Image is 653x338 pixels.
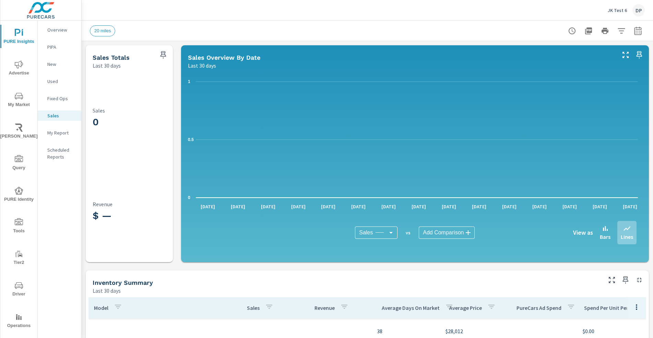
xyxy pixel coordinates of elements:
[2,187,35,203] span: PURE Identity
[606,275,617,285] button: Make Fullscreen
[47,78,76,85] p: Used
[527,203,551,210] p: [DATE]
[359,229,373,236] span: Sales
[247,304,260,311] p: Sales
[38,110,81,121] div: Sales
[47,26,76,33] p: Overview
[196,203,220,210] p: [DATE]
[588,203,612,210] p: [DATE]
[93,279,153,286] h5: Inventory Summary
[94,304,108,311] p: Model
[2,313,35,330] span: Operations
[382,304,440,311] p: Average Days On Market
[377,327,435,335] p: 38
[620,275,631,285] span: Save this to your personalized report
[226,203,250,210] p: [DATE]
[634,275,645,285] button: Minimize Widget
[47,44,76,50] p: PIPA
[188,61,216,70] p: Last 30 days
[584,304,639,311] p: Spend Per Unit Per Day
[449,304,482,311] p: Average Price
[38,42,81,52] div: PIPA
[93,210,183,222] h3: $ —
[346,203,370,210] p: [DATE]
[446,327,503,335] p: $28,012
[38,25,81,35] div: Overview
[38,59,81,69] div: New
[517,304,561,311] p: PureCars Ad Spend
[423,229,464,236] span: Add Comparison
[93,107,183,114] p: Sales
[314,304,335,311] p: Revenue
[467,203,491,210] p: [DATE]
[188,137,194,142] text: 0.5
[2,281,35,298] span: Driver
[47,129,76,136] p: My Report
[93,54,130,61] h5: Sales Totals
[93,287,121,295] p: Last 30 days
[620,49,631,60] button: Make Fullscreen
[47,95,76,102] p: Fixed Ops
[634,49,645,60] span: Save this to your personalized report
[158,49,169,60] span: Save this to your personalized report
[256,203,280,210] p: [DATE]
[93,201,183,207] p: Revenue
[286,203,310,210] p: [DATE]
[90,28,115,33] span: 20 miles
[2,250,35,267] span: Tier2
[38,145,81,162] div: Scheduled Reports
[419,226,475,239] div: Add Comparison
[2,124,35,140] span: [PERSON_NAME]
[618,203,642,210] p: [DATE]
[2,218,35,235] span: Tools
[582,24,595,38] button: "Export Report to PDF"
[598,24,612,38] button: Print Report
[632,4,645,16] div: DP
[355,226,397,239] div: Sales
[407,203,431,210] p: [DATE]
[437,203,461,210] p: [DATE]
[377,203,401,210] p: [DATE]
[47,61,76,68] p: New
[631,24,645,38] button: Select Date Range
[38,76,81,86] div: Used
[93,61,121,70] p: Last 30 days
[38,128,81,138] div: My Report
[188,195,190,200] text: 0
[188,79,190,84] text: 1
[608,7,627,13] p: JK Test 6
[2,92,35,109] span: My Market
[615,24,628,38] button: Apply Filters
[47,112,76,119] p: Sales
[558,203,582,210] p: [DATE]
[316,203,340,210] p: [DATE]
[93,116,183,128] h3: 0
[2,155,35,172] span: Query
[573,229,593,236] h6: View as
[38,93,81,104] div: Fixed Ops
[2,29,35,46] span: PURE Insights
[621,233,633,241] p: Lines
[397,230,419,236] p: vs
[600,233,610,241] p: Bars
[2,60,35,77] span: Advertise
[47,147,76,160] p: Scheduled Reports
[188,54,260,61] h5: Sales Overview By Date
[583,327,640,335] p: $0.00
[497,203,521,210] p: [DATE]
